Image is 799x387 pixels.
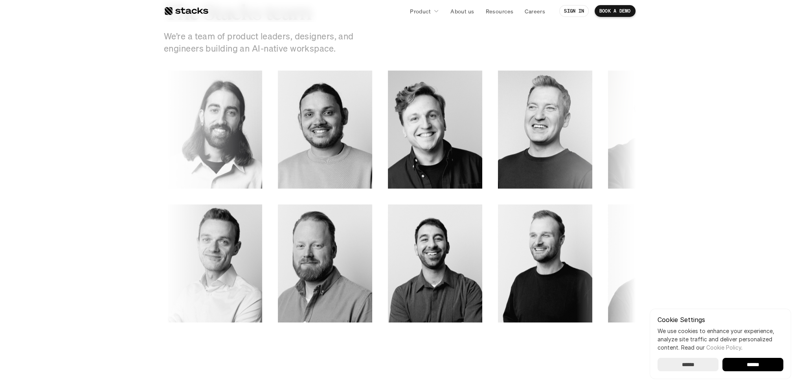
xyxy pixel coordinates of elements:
[559,5,589,17] a: SIGN IN
[410,7,431,15] p: Product
[658,317,783,323] p: Cookie Settings
[520,4,550,18] a: Careers
[599,8,631,14] p: BOOK A DEMO
[706,344,741,351] a: Cookie Policy
[164,30,360,55] p: We’re a team of product leaders, designers, and engineers building an AI-native workspace.
[485,7,513,15] p: Resources
[595,5,636,17] a: BOOK A DEMO
[446,4,479,18] a: About us
[564,8,584,14] p: SIGN IN
[658,327,783,352] p: We use cookies to enhance your experience, analyze site traffic and deliver personalized content.
[681,344,742,351] span: Read our .
[450,7,474,15] p: About us
[525,7,545,15] p: Careers
[481,4,518,18] a: Resources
